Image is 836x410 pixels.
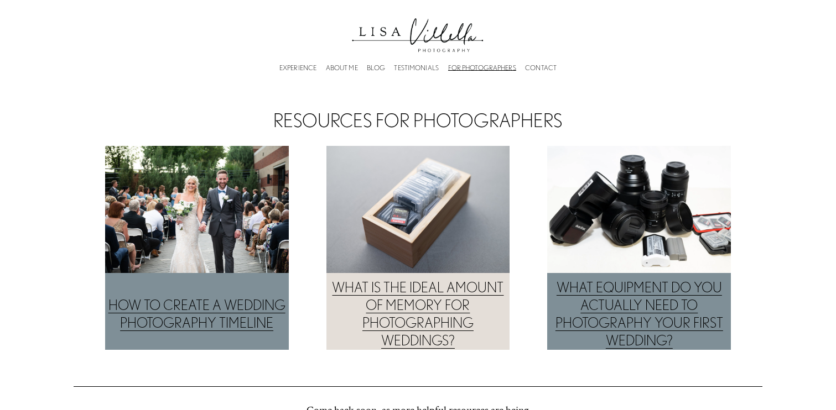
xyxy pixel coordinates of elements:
[367,63,385,71] a: BLOG
[555,280,723,348] a: WHAT EQUIPMENT DO YOU ACTUALLY NEED TO PHOTOGRAPHY YOUR FIRST WEDDING?
[448,63,516,71] a: FOR PHOTOGRAPHERS
[525,63,557,71] a: CONTACT
[108,297,285,330] a: HOW TO CREATE A WEDDING PHOTOGRAPHY TIMELINE
[326,63,358,71] a: ABOUT ME
[279,63,316,71] a: EXPERIENCE
[263,109,573,133] h2: RESOURCES FOR PHOTOGRAPHERS
[394,63,439,71] a: TESTIMONIALS
[346,7,490,57] img: Lisa Villella Photography
[332,280,503,348] a: WHAT IS THE IDEAL AMOUNT OF MEMORY FOR PHOTOGRAPHING WEDDINGS?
